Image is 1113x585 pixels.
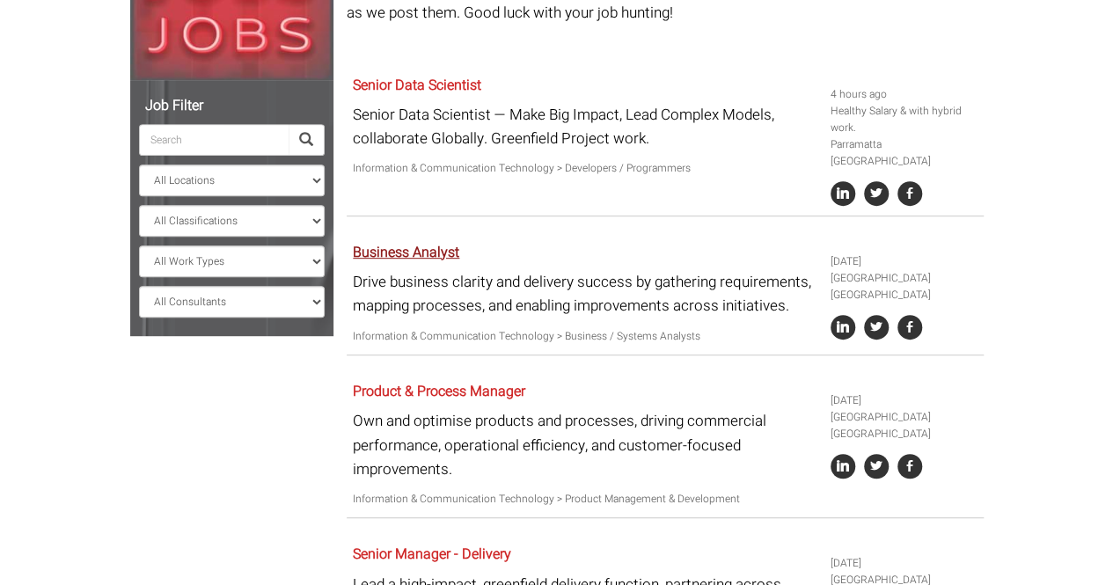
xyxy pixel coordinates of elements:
[353,544,511,565] a: Senior Manager - Delivery
[353,103,817,150] p: Senior Data Scientist — Make Big Impact, Lead Complex Models, collaborate Globally. Greenfield Pr...
[831,392,977,409] li: [DATE]
[831,86,977,103] li: 4 hours ago
[831,409,977,442] li: [GEOGRAPHIC_DATA] [GEOGRAPHIC_DATA]
[353,491,817,508] p: Information & Communication Technology > Product Management & Development
[353,328,817,345] p: Information & Communication Technology > Business / Systems Analysts
[353,381,525,402] a: Product & Process Manager
[139,124,289,156] input: Search
[353,160,817,177] p: Information & Communication Technology > Developers / Programmers
[139,99,325,114] h5: Job Filter
[353,409,817,481] p: Own and optimise products and processes, driving commercial performance, operational efficiency, ...
[831,253,977,270] li: [DATE]
[353,75,481,96] a: Senior Data Scientist
[831,555,977,572] li: [DATE]
[353,270,817,318] p: Drive business clarity and delivery success by gathering requirements, mapping processes, and ena...
[831,270,977,303] li: [GEOGRAPHIC_DATA] [GEOGRAPHIC_DATA]
[353,242,459,263] a: Business Analyst
[831,136,977,170] li: Parramatta [GEOGRAPHIC_DATA]
[831,103,977,136] li: Healthy Salary & with hybrid work.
